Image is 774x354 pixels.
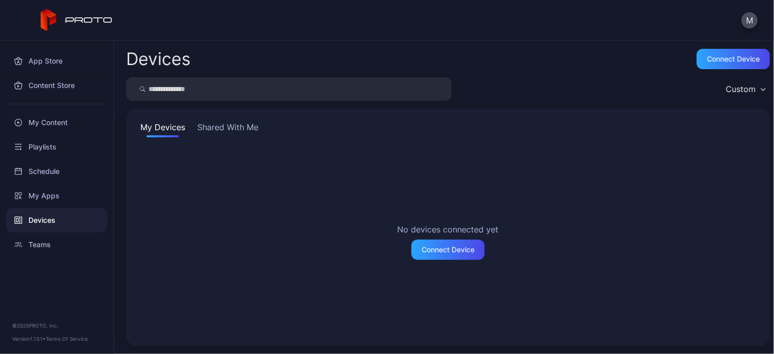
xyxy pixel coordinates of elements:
[422,246,474,254] div: Connect Device
[12,321,101,330] div: © 2025 PROTO, Inc.
[6,232,107,257] a: Teams
[6,110,107,135] a: My Content
[12,336,46,342] span: Version 1.13.1 •
[6,135,107,159] a: Playlists
[6,73,107,98] a: Content Store
[195,121,260,137] button: Shared With Me
[411,240,485,260] button: Connect Device
[697,49,770,69] button: Connect device
[398,223,499,235] h2: No devices connected yet
[721,77,770,101] button: Custom
[6,208,107,232] a: Devices
[741,12,758,28] button: M
[46,336,88,342] a: Terms Of Service
[138,121,187,137] button: My Devices
[726,84,756,94] div: Custom
[126,50,191,68] h2: Devices
[6,49,107,73] a: App Store
[707,55,760,63] div: Connect device
[6,184,107,208] a: My Apps
[6,159,107,184] a: Schedule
